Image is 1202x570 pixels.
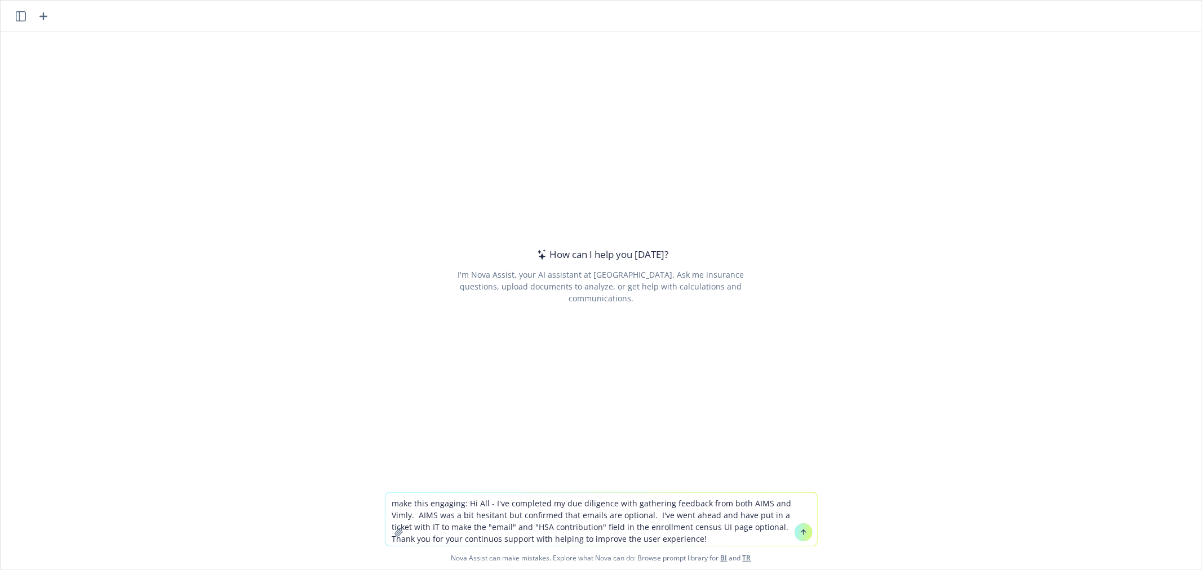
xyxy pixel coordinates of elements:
textarea: make this engaging: [385,493,817,546]
a: TR [743,553,751,563]
div: I'm Nova Assist, your AI assistant at [GEOGRAPHIC_DATA]. Ask me insurance questions, upload docum... [442,269,760,304]
div: How can I help you [DATE]? [534,247,668,262]
span: Nova Assist can make mistakes. Explore what Nova can do: Browse prompt library for and [5,546,1197,569]
a: BI [721,553,728,563]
